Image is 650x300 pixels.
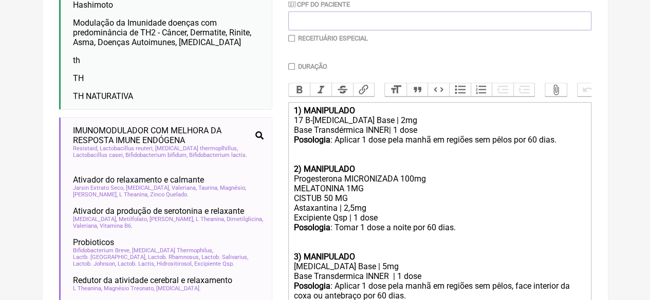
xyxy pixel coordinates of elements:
span: Valeriana [73,223,98,229]
div: : Aplicar 1 dose pela manhã em regiões sem pêlos por 60 dias. [293,135,585,164]
span: Dimetilglicina [227,216,263,223]
span: Lactb. [GEOGRAPHIC_DATA] [73,254,146,261]
span: TH [73,73,84,83]
span: Bifidobacterium bifidum [125,152,188,158]
span: [MEDICAL_DATA] [126,185,170,191]
span: [MEDICAL_DATA] Thermophilus [132,247,213,254]
div: [MEDICAL_DATA] Base | 5mg [293,262,585,271]
button: Decrease Level [492,83,513,96]
button: Bold [289,83,310,96]
span: L Theanina [196,216,225,223]
button: Strikethrough [331,83,353,96]
button: Link [353,83,375,96]
button: Attach Files [545,83,567,96]
strong: 3) MANIPULADO [293,252,355,262]
div: Progesterona MICRONIZADA 100mg MELATONINA 1MG CISTUB 50 MG Astaxantina | 2,5mg [293,174,585,213]
div: Base Transdermica INNER | 1 dose [293,271,585,281]
label: CPF do Paciente [288,1,350,8]
div: Excipiente Qsp | 1 dose [293,213,585,223]
button: Undo [578,83,599,96]
label: Duração [298,63,327,70]
strong: 2) MANIPULADO [293,164,355,174]
span: Zinco Quelado [150,191,189,198]
strong: 1) MANIPULADO [293,106,355,115]
span: Metilfolato [119,216,148,223]
span: Lactob. Lactis [118,261,155,267]
div: 17 B-[MEDICAL_DATA] Base | 2mg [293,115,585,125]
span: [MEDICAL_DATA] [73,216,117,223]
span: TH NATURATIVA [73,91,133,101]
span: Jarsin Extrato Seco [73,185,124,191]
span: Ativador da produção de serotonina e relaxante [73,206,244,216]
button: Bullets [449,83,471,96]
span: Resistaid [73,145,98,152]
button: Code [428,83,449,96]
label: Receituário Especial [298,34,368,42]
span: Magnésio [220,185,246,191]
span: Lactobacillus reuteri [100,145,154,152]
button: Quote [406,83,428,96]
span: [PERSON_NAME] [73,191,118,198]
span: Lactob. Salivarius [201,254,248,261]
span: Lactob. Johnson [73,261,116,267]
button: Increase Level [513,83,535,96]
span: Lactobacillus casei [73,152,124,158]
span: Bifidobacterium Breve [73,247,131,254]
div: Base Transdérmica INNER| 1 dose [293,125,585,135]
span: Redutor da atividade cerebral e relaxamento [73,275,232,285]
span: Ativador do relaxamento e calmante [73,175,204,185]
button: Heading [385,83,406,96]
span: Excipiente Qsp [194,261,234,267]
span: IMUNOMODULADOR COM MELHORA DA RESPOSTA IMUNE ENDÓGENA [73,126,251,145]
span: Hidroxitirosol [157,261,193,267]
strong: Posologia [293,135,330,145]
strong: Posologia [293,281,330,291]
span: Bifidobacterium lactis [189,152,247,158]
span: L Theanina [73,285,102,292]
span: [MEDICAL_DATA] [156,285,201,292]
strong: Posologia [293,223,330,232]
span: [MEDICAL_DATA] thermoplhillus [155,145,238,152]
span: Valeriana [172,185,197,191]
span: Lactob. Rhamnosus [148,254,200,261]
div: : Tomar 1 dose a noite por 60 dias. [293,223,585,252]
span: L Theanina [119,191,148,198]
span: Taurina [198,185,218,191]
button: Italic [310,83,331,96]
span: Probioticos [73,237,114,247]
span: Modulação da Imunidade doenças com predominância de TH2 - Câncer, Dermatite, Rinite, Asma, Doença... [73,18,251,47]
span: Vitamina B6 [100,223,133,229]
span: Magnésio Treonato [104,285,155,292]
span: th [73,55,80,65]
span: [PERSON_NAME] [150,216,194,223]
button: Numbers [471,83,492,96]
